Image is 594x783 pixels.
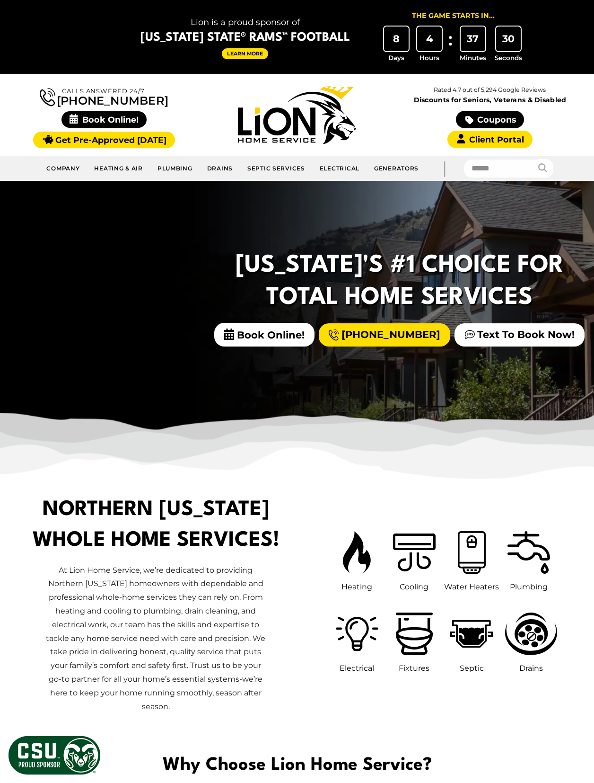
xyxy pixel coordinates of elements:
[510,582,548,591] span: Plumbing
[234,250,566,314] h2: [US_STATE]'s #1 Choice For Total Home Services
[388,526,440,594] a: Cooling
[388,53,404,62] span: Days
[495,53,522,62] span: Seconds
[52,9,109,65] img: CSU Rams logo
[412,11,495,21] div: The Game Starts in...
[460,53,486,62] span: Minutes
[400,582,428,591] span: Cooling
[87,160,150,177] a: Heating & Air
[341,582,372,591] span: Heating
[313,160,367,177] a: Electrical
[238,86,356,144] img: Lion Home Service
[15,495,297,556] h1: Northern [US_STATE] Whole Home Services!
[46,564,266,714] p: At Lion Home Service, we’re dedicated to providing Northern [US_STATE] homeowners with dependable...
[200,160,240,177] a: Drains
[222,48,268,59] a: Learn More
[214,323,314,347] span: Book Online!
[33,132,175,148] a: Get Pre-Approved [DATE]
[391,608,438,675] a: Fixtures
[340,664,374,673] span: Electrical
[426,156,463,181] div: |
[444,526,499,594] a: Water Heaters
[338,526,376,594] a: Heating
[399,664,429,673] span: Fixtures
[496,27,521,51] div: 30
[367,160,426,177] a: Generators
[8,751,586,780] span: Why Choose Lion Home Service?
[444,582,499,591] span: Water Heaters
[393,85,586,95] p: Rated 4.7 out of 5,294 Google Reviews
[500,608,562,675] a: Drains
[331,608,383,675] a: Electrical
[503,526,555,594] a: Plumbing
[447,131,533,148] a: Client Portal
[519,664,543,673] span: Drains
[446,27,455,63] div: :
[140,15,350,30] span: Lion is a proud sponsor of
[417,27,442,51] div: 4
[384,27,409,51] div: 8
[319,323,450,347] a: [PHONE_NUMBER]
[395,97,585,103] span: Discounts for Seniors, Veterans & Disabled
[39,160,87,177] a: Company
[461,27,485,51] div: 37
[456,111,524,128] a: Coupons
[460,664,484,673] span: Septic
[419,53,439,62] span: Hours
[40,86,168,107] a: [PHONE_NUMBER]
[140,30,350,46] span: [US_STATE] State® Rams™ Football
[454,323,585,347] a: Text To Book Now!
[61,111,147,128] span: Book Online!
[240,160,313,177] a: Septic Services
[445,608,498,675] a: Septic
[7,735,102,776] img: CSU Sponsor Badge
[150,160,200,177] a: Plumbing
